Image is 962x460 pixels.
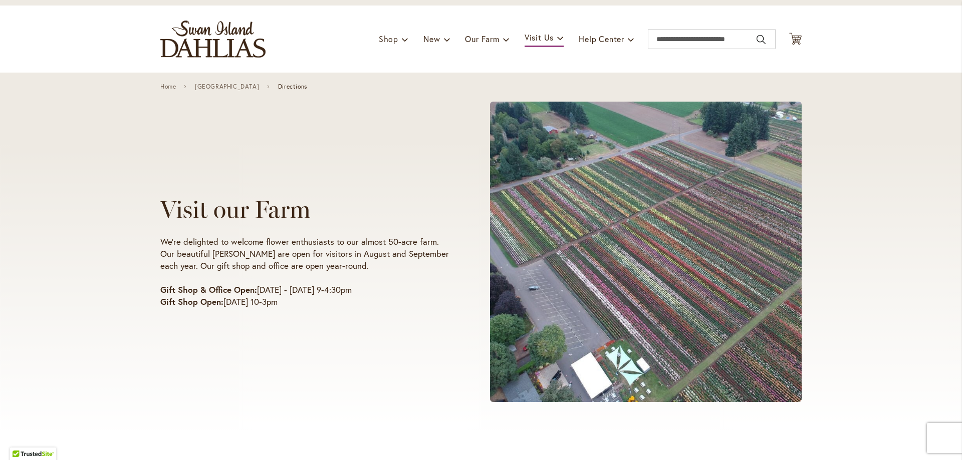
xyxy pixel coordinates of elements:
p: [DATE] - [DATE] 9-4:30pm [DATE] 10-3pm [160,284,452,308]
span: New [423,34,440,44]
span: Help Center [579,34,624,44]
strong: Gift Shop & Office Open: [160,284,257,295]
a: [GEOGRAPHIC_DATA] [195,83,259,90]
span: Directions [278,83,307,90]
strong: Gift Shop Open: [160,296,223,307]
p: We're delighted to welcome flower enthusiasts to our almost 50-acre farm. Our beautiful [PERSON_N... [160,236,452,272]
h1: Visit our Farm [160,196,452,223]
span: Visit Us [525,32,554,43]
a: store logo [160,21,266,58]
span: Our Farm [465,34,499,44]
a: Home [160,83,176,90]
span: Shop [379,34,398,44]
